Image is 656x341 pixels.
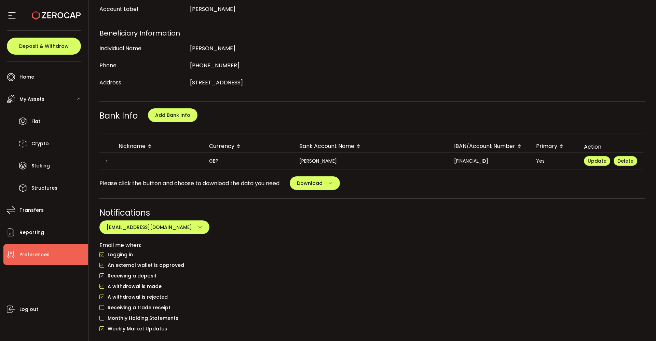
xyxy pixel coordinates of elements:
span: Receiving a deposit [104,273,156,279]
span: [PERSON_NAME] [190,5,235,13]
span: A withdrawal is made [104,283,162,290]
span: Delete [617,158,633,164]
button: Download [290,176,340,190]
div: Phone [99,59,187,72]
div: Individual Name [99,42,187,55]
span: Preferences [19,250,50,260]
span: Log out [19,304,38,314]
span: Home [19,72,34,82]
span: Structures [31,183,57,193]
button: [EMAIL_ADDRESS][DOMAIN_NAME] [99,220,209,234]
span: Receiving a trade receipt [104,304,170,311]
span: [PHONE_NUMBER] [190,62,240,69]
div: checkbox-group [99,249,645,334]
div: Nickname [113,141,204,152]
div: Address [99,76,187,90]
span: Please click the button and choose to download the data you need [99,179,279,188]
div: Account Label [99,2,187,16]
div: Bank Account Name [294,141,449,152]
div: [FINANCIAL_ID] [449,157,531,165]
div: Email me when: [99,241,645,249]
span: Transfers [19,205,44,215]
span: Download [297,180,323,187]
div: Notifications [99,207,645,219]
div: Yes [531,157,578,165]
span: A withdrawal is rejected [104,294,168,300]
span: Add Bank Info [155,112,190,119]
button: Deposit & Withdraw [7,38,81,55]
span: Logging in [104,251,133,258]
span: An external wallet is approved [104,262,184,269]
span: Crypto [31,139,49,149]
div: [PERSON_NAME] [294,157,449,165]
span: [EMAIL_ADDRESS][DOMAIN_NAME] [107,224,192,231]
span: Deposit & Withdraw [19,44,69,49]
span: Reporting [19,228,44,237]
span: [STREET_ADDRESS] [190,79,243,86]
button: Add Bank Info [148,108,197,122]
div: IBAN/Account Number [449,141,531,152]
iframe: Chat Widget [576,267,656,341]
span: Fiat [31,117,40,126]
div: Action [578,143,643,151]
span: Monthly Holding Statements [104,315,178,322]
span: [PERSON_NAME] [190,44,235,52]
div: Currency [204,141,294,152]
button: Update [584,156,610,166]
button: Delete [614,156,637,166]
div: Beneficiary Information [99,26,645,40]
span: Staking [31,161,50,171]
span: My Assets [19,94,44,104]
span: Update [588,158,606,164]
div: GBP [204,157,294,165]
span: Weekly Market Updates [104,326,167,332]
div: Primary [531,141,578,152]
span: Bank Info [99,110,138,121]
